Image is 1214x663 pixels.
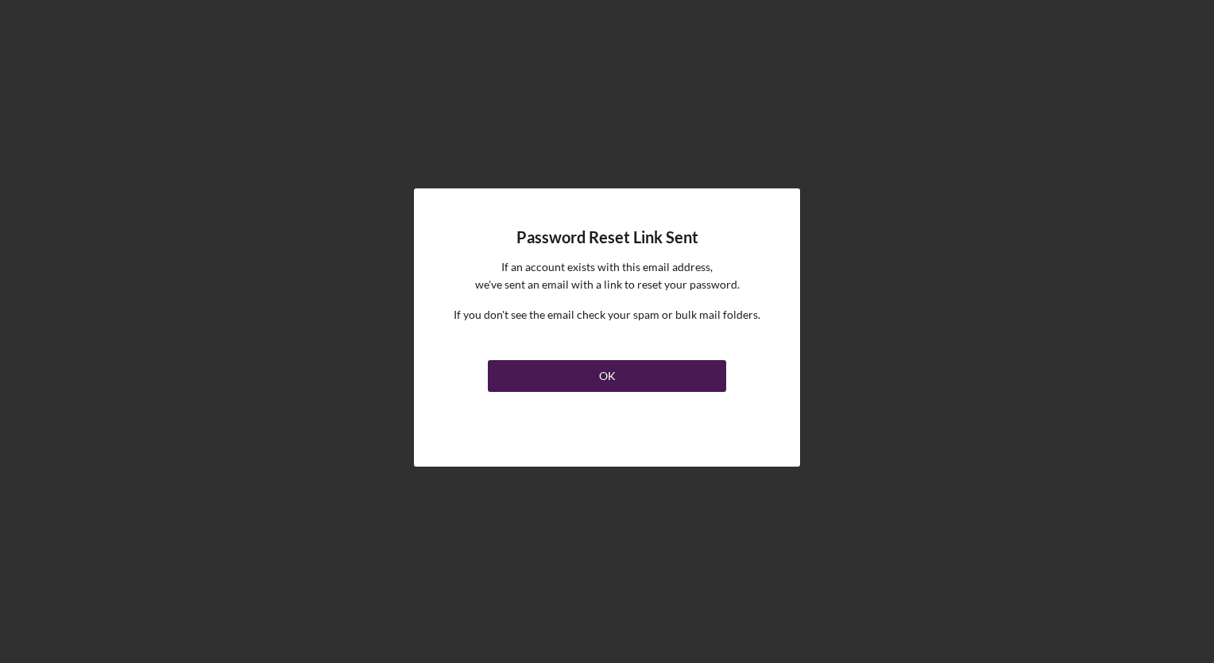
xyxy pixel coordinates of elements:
p: If you don't see the email check your spam or bulk mail folders. [454,306,760,324]
h4: Password Reset Link Sent [516,228,698,246]
button: OK [488,360,726,392]
a: OK [488,354,726,392]
div: OK [599,360,616,392]
p: If an account exists with this email address, we've sent an email with a link to reset your passw... [475,258,740,294]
